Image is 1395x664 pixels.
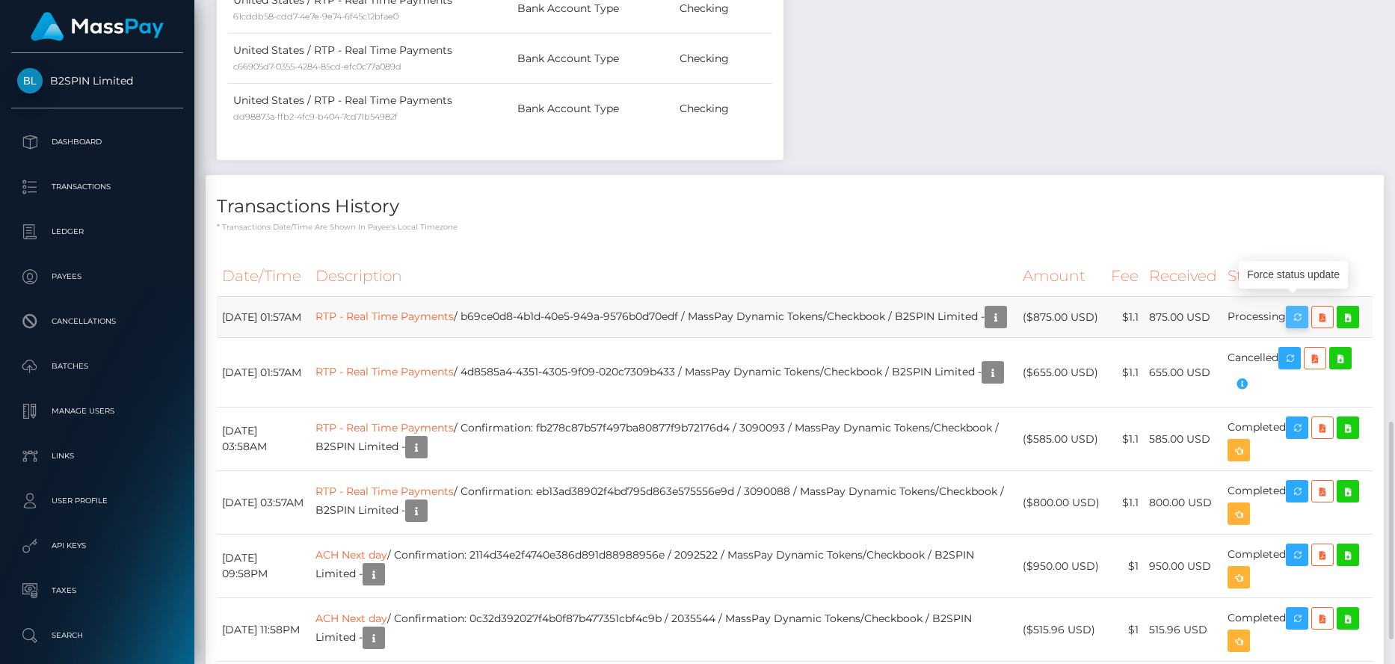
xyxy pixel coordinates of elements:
[11,527,183,565] a: API Keys
[1017,297,1106,338] td: ($875.00 USD)
[17,221,177,243] p: Ledger
[1144,297,1222,338] td: 875.00 USD
[11,348,183,385] a: Batches
[1017,535,1106,598] td: ($950.00 USD)
[17,265,177,288] p: Payees
[17,490,177,512] p: User Profile
[310,471,1017,535] td: / Confirmation: eb13ad38902f4bd795d863e575556e9d / 3090088 / MassPay Dynamic Tokens/Checkbook / B...
[11,258,183,295] a: Payees
[1106,297,1144,338] td: $1.1
[315,548,387,562] a: ACH Next day
[217,338,310,408] td: [DATE] 01:57AM
[1144,598,1222,662] td: 515.96 USD
[1144,338,1222,408] td: 655.00 USD
[17,445,177,467] p: Links
[228,84,512,134] td: United States / RTP - Real Time Payments
[1144,535,1222,598] td: 950.00 USD
[17,176,177,198] p: Transactions
[315,421,454,434] a: RTP - Real Time Payments
[233,11,398,22] small: 61cddb58-cdd7-4e7e-9e74-6f45c12bfae0
[1222,598,1373,662] td: Completed
[1222,535,1373,598] td: Completed
[217,297,310,338] td: [DATE] 01:57AM
[217,598,310,662] td: [DATE] 11:58PM
[17,68,43,93] img: B2SPIN Limited
[1222,471,1373,535] td: Completed
[217,221,1373,233] p: * Transactions date/time are shown in payee's local timezone
[315,612,387,625] a: ACH Next day
[310,598,1017,662] td: / Confirmation: 0c32d392027f4b0f87b477351cbf4c9b / 2035544 / MassPay Dynamic Tokens/Checkbook / B...
[11,437,183,475] a: Links
[1144,256,1222,297] th: Received
[11,572,183,609] a: Taxes
[1106,338,1144,408] td: $1.1
[1106,471,1144,535] td: $1.1
[17,355,177,378] p: Batches
[1222,256,1373,297] th: Status
[11,482,183,520] a: User Profile
[1017,471,1106,535] td: ($800.00 USD)
[1017,408,1106,471] td: ($585.00 USD)
[11,393,183,430] a: Manage Users
[11,303,183,340] a: Cancellations
[310,256,1017,297] th: Description
[512,34,674,84] td: Bank Account Type
[315,365,454,378] a: RTP - Real Time Payments
[11,213,183,250] a: Ledger
[1222,408,1373,471] td: Completed
[233,111,398,122] small: dd98873a-ffb2-4fc9-b404-7cd71b54982f
[310,338,1017,408] td: / 4d8585a4-4351-4305-9f09-020c7309b433 / MassPay Dynamic Tokens/Checkbook / B2SPIN Limited -
[11,617,183,654] a: Search
[1017,256,1106,297] th: Amount
[1239,261,1348,289] div: Force status update
[1222,297,1373,338] td: Processing
[1144,471,1222,535] td: 800.00 USD
[1144,408,1222,471] td: 585.00 USD
[1106,408,1144,471] td: $1.1
[217,535,310,598] td: [DATE] 09:58PM
[310,297,1017,338] td: / b69ce0d8-4b1d-40e5-949a-9576b0d70edf / MassPay Dynamic Tokens/Checkbook / B2SPIN Limited -
[1106,535,1144,598] td: $1
[233,61,401,72] small: c66905d7-0355-4284-85cd-efc0c77a089d
[217,256,310,297] th: Date/Time
[512,84,674,134] td: Bank Account Type
[11,123,183,161] a: Dashboard
[17,400,177,422] p: Manage Users
[674,84,772,134] td: Checking
[1106,256,1144,297] th: Fee
[310,408,1017,471] td: / Confirmation: fb278c87b57f497ba80877f9b72176d4 / 3090093 / MassPay Dynamic Tokens/Checkbook / B...
[315,310,454,323] a: RTP - Real Time Payments
[17,580,177,602] p: Taxes
[17,535,177,557] p: API Keys
[217,194,1373,220] h4: Transactions History
[1017,338,1106,408] td: ($655.00 USD)
[228,34,512,84] td: United States / RTP - Real Time Payments
[11,74,183,87] span: B2SPIN Limited
[1106,598,1144,662] td: $1
[1017,598,1106,662] td: ($515.96 USD)
[31,12,164,41] img: MassPay Logo
[17,131,177,153] p: Dashboard
[310,535,1017,598] td: / Confirmation: 2114d34e2f4740e386d891d88988956e / 2092522 / MassPay Dynamic Tokens/Checkbook / B...
[1222,338,1373,408] td: Cancelled
[17,624,177,647] p: Search
[217,408,310,471] td: [DATE] 03:58AM
[674,34,772,84] td: Checking
[315,485,454,498] a: RTP - Real Time Payments
[11,168,183,206] a: Transactions
[17,310,177,333] p: Cancellations
[217,471,310,535] td: [DATE] 03:57AM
